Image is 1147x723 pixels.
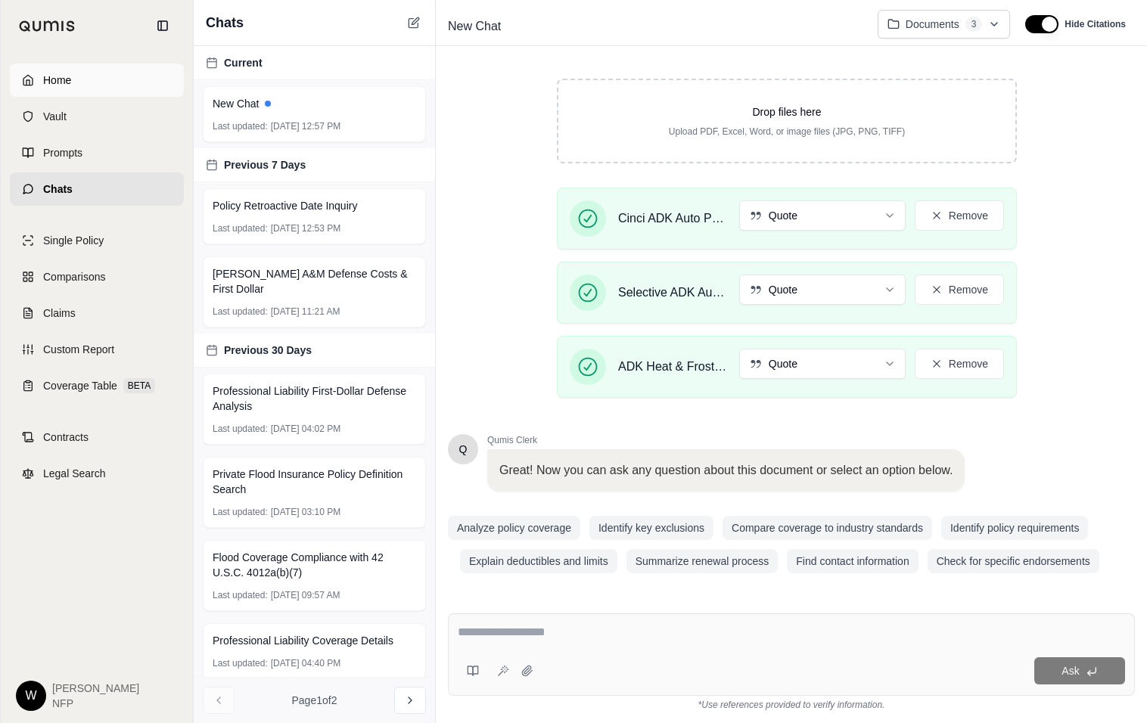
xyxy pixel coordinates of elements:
div: W [16,681,46,711]
img: Qumis Logo [19,20,76,32]
button: Analyze policy coverage [448,516,580,540]
span: New Chat [213,96,259,111]
span: Chats [43,182,73,197]
span: Last updated: [213,306,268,318]
span: Last updated: [213,423,268,435]
span: [DATE] 11:21 AM [271,306,340,318]
span: Last updated: [213,506,268,518]
span: Prompts [43,145,82,160]
button: Compare coverage to industry standards [723,516,932,540]
button: Documents3 [878,10,1011,39]
p: Upload PDF, Excel, Word, or image files (JPG, PNG, TIFF) [583,126,991,138]
a: Chats [10,172,184,206]
span: Home [43,73,71,88]
span: Hide Citations [1065,18,1126,30]
span: Ask [1062,665,1079,677]
span: Last updated: [213,120,268,132]
span: Professional Liability Coverage Details [213,633,393,648]
button: Ask [1034,657,1125,684]
span: Chats [206,12,244,33]
span: Vault [43,109,67,124]
span: Private Flood Insurance Policy Definition Search [213,467,416,497]
button: Remove [915,349,1004,379]
span: [DATE] 03:10 PM [271,506,340,518]
span: Custom Report [43,342,114,357]
span: Hello [459,442,468,457]
span: Contracts [43,430,89,445]
span: BETA [123,378,155,393]
a: Prompts [10,136,184,169]
p: Great! Now you can ask any question about this document or select an option below. [499,461,953,479]
span: ADK Heat & Frost - 2yr proposal.pdf [618,358,727,376]
span: [DATE] 12:53 PM [271,222,340,234]
span: Professional Liability First-Dollar Defense Analysis [213,383,416,414]
span: [DATE] 04:40 PM [271,657,340,669]
span: New Chat [442,14,507,39]
button: Collapse sidebar [151,14,175,38]
span: Qumis Clerk [487,434,965,446]
a: Single Policy [10,224,184,257]
a: Coverage TableBETA [10,369,184,402]
span: Previous 30 Days [224,343,312,358]
a: Comparisons [10,260,184,293]
a: Custom Report [10,333,184,366]
button: Remove [915,200,1004,231]
span: Last updated: [213,657,268,669]
a: Legal Search [10,457,184,490]
span: Single Policy [43,233,104,248]
button: Find contact information [787,549,918,573]
span: Claims [43,306,76,321]
a: Vault [10,100,184,133]
a: Claims [10,296,184,330]
button: Summarize renewal process [626,549,779,573]
span: NFP [52,696,139,711]
span: Last updated: [213,222,268,234]
span: [DATE] 04:02 PM [271,423,340,435]
span: Comparisons [43,269,105,284]
span: Previous 7 Days [224,157,306,172]
button: New Chat [405,14,423,32]
span: Page 1 of 2 [292,693,337,708]
span: [DATE] 12:57 PM [271,120,340,132]
p: Drop files here [583,104,991,119]
button: Remove [915,275,1004,305]
div: *Use references provided to verify information. [448,696,1135,711]
span: 3 [965,17,983,32]
button: Identify policy requirements [941,516,1088,540]
span: Policy Retroactive Date Inquiry [213,198,357,213]
span: [PERSON_NAME] A&M Defense Costs & First Dollar [213,266,416,296]
span: Last updated: [213,589,268,601]
span: Documents [906,17,959,32]
span: [PERSON_NAME] [52,681,139,696]
button: Explain deductibles and limits [460,549,617,573]
span: Legal Search [43,466,106,481]
button: Identify key exclusions [589,516,713,540]
span: Current [224,55,263,70]
span: Cinci ADK Auto Proposal.pdf [618,209,727,228]
div: Edit Title [442,14,866,39]
span: Flood Coverage Compliance with 42 U.S.C. 4012a(b)(7) [213,550,416,580]
span: Selective ADK Auto Proposal.pdf [618,284,727,302]
span: [DATE] 09:57 AM [271,589,340,601]
a: Home [10,64,184,97]
span: Coverage Table [43,378,117,393]
button: Check for specific endorsements [928,549,1099,573]
a: Contracts [10,420,184,454]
